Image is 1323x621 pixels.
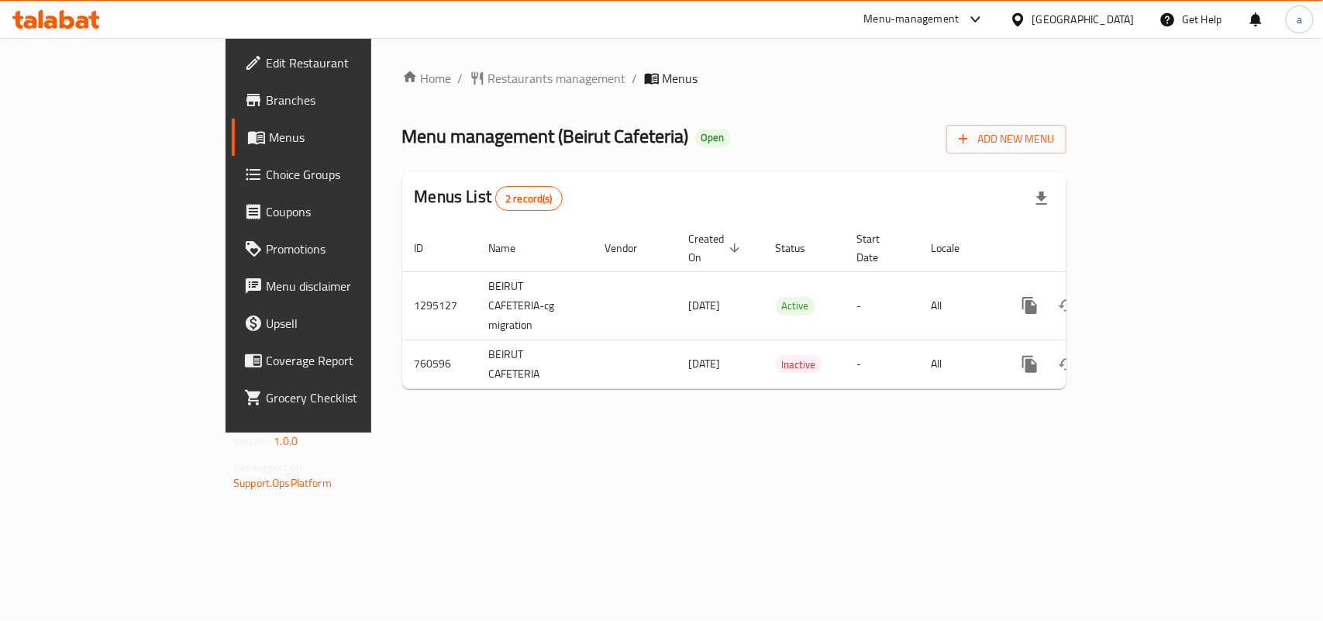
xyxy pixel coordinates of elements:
[932,239,980,257] span: Locale
[266,351,434,370] span: Coverage Report
[266,314,434,333] span: Upsell
[402,69,1066,88] nav: breadcrumb
[477,340,593,388] td: BEIRUT CAFETERIA
[776,297,815,315] span: Active
[488,69,626,88] span: Restaurants management
[266,277,434,295] span: Menu disclaimer
[864,10,960,29] div: Menu-management
[266,165,434,184] span: Choice Groups
[695,131,731,144] span: Open
[959,129,1054,149] span: Add New Menu
[232,267,446,305] a: Menu disclaimer
[415,185,563,211] h2: Menus List
[274,431,298,451] span: 1.0.0
[845,340,919,388] td: -
[232,305,446,342] a: Upsell
[233,457,305,478] span: Get support on:
[1297,11,1302,28] span: a
[232,230,446,267] a: Promotions
[857,229,901,267] span: Start Date
[266,202,434,221] span: Coupons
[999,225,1173,272] th: Actions
[496,191,562,206] span: 2 record(s)
[477,271,593,340] td: BEIRUT CAFETERIA-cg migration
[845,271,919,340] td: -
[1011,346,1049,383] button: more
[1011,287,1049,324] button: more
[266,240,434,258] span: Promotions
[232,379,446,416] a: Grocery Checklist
[776,239,826,257] span: Status
[632,69,638,88] li: /
[402,119,689,154] span: Menu management ( Beirut Cafeteria )
[266,388,434,407] span: Grocery Checklist
[489,239,536,257] span: Name
[1049,346,1086,383] button: Change Status
[233,473,332,493] a: Support.OpsPlatform
[946,125,1066,154] button: Add New Menu
[402,225,1173,389] table: enhanced table
[415,239,444,257] span: ID
[776,356,822,374] span: Inactive
[919,271,999,340] td: All
[1023,180,1060,217] div: Export file
[919,340,999,388] td: All
[458,69,463,88] li: /
[470,69,626,88] a: Restaurants management
[689,295,721,316] span: [DATE]
[266,91,434,109] span: Branches
[689,229,745,267] span: Created On
[663,69,698,88] span: Menus
[689,354,721,374] span: [DATE]
[232,81,446,119] a: Branches
[266,53,434,72] span: Edit Restaurant
[776,355,822,374] div: Inactive
[232,44,446,81] a: Edit Restaurant
[232,119,446,156] a: Menus
[695,129,731,147] div: Open
[1049,287,1086,324] button: Change Status
[269,128,434,147] span: Menus
[495,186,563,211] div: Total records count
[232,156,446,193] a: Choice Groups
[232,342,446,379] a: Coverage Report
[232,193,446,230] a: Coupons
[233,431,271,451] span: Version:
[1032,11,1135,28] div: [GEOGRAPHIC_DATA]
[605,239,658,257] span: Vendor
